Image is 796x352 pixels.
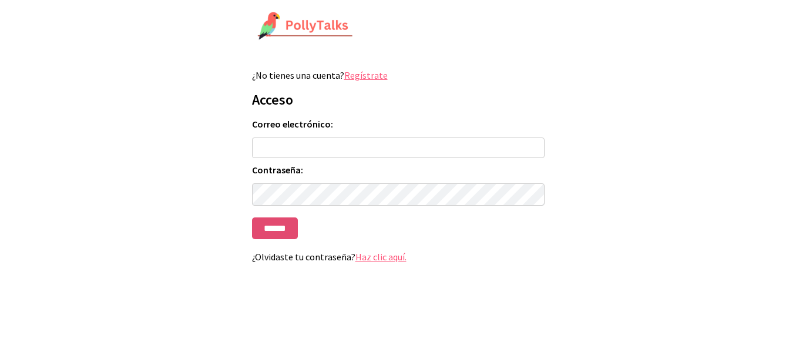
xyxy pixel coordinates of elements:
[252,118,333,130] font: Correo electrónico:
[344,69,388,81] a: Regístrate
[257,12,354,41] img: Logotipo de PollyTalks
[252,164,303,176] font: Contraseña:
[355,251,407,263] a: Haz clic aquí.
[252,90,293,109] font: Acceso
[252,251,355,263] font: ¿Olvidaste tu contraseña?
[252,69,344,81] font: ¿No tienes una cuenta?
